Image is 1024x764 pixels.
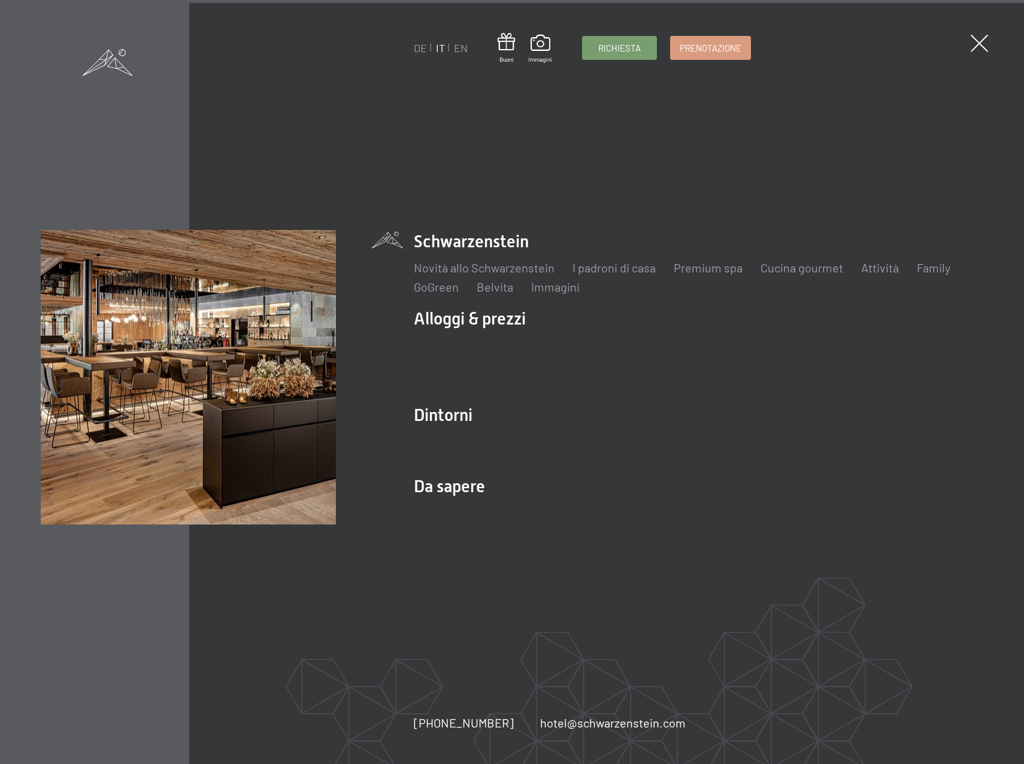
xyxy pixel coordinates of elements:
a: Buoni [498,33,515,63]
a: Prenotazione [671,37,750,59]
a: Novità allo Schwarzenstein [414,260,555,275]
span: Buoni [498,55,515,63]
a: Cucina gourmet [761,260,843,275]
span: Prenotazione [680,42,741,54]
a: Belvita [477,280,513,294]
a: GoGreen [414,280,459,294]
a: IT [436,41,445,54]
a: Immagini [531,280,580,294]
a: [PHONE_NUMBER] [414,714,514,731]
a: DE [414,41,427,54]
span: [PHONE_NUMBER] [414,716,514,730]
img: [Translate to Italienisch:] [41,230,335,525]
a: Immagini [528,35,552,63]
a: I padroni di casa [572,260,656,275]
span: Immagini [528,55,552,63]
a: Attività [861,260,899,275]
span: Richiesta [598,42,641,54]
a: Richiesta [583,37,656,59]
a: Family [917,260,950,275]
a: hotel@schwarzenstein.com [540,714,686,731]
a: EN [454,41,468,54]
a: Premium spa [674,260,743,275]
